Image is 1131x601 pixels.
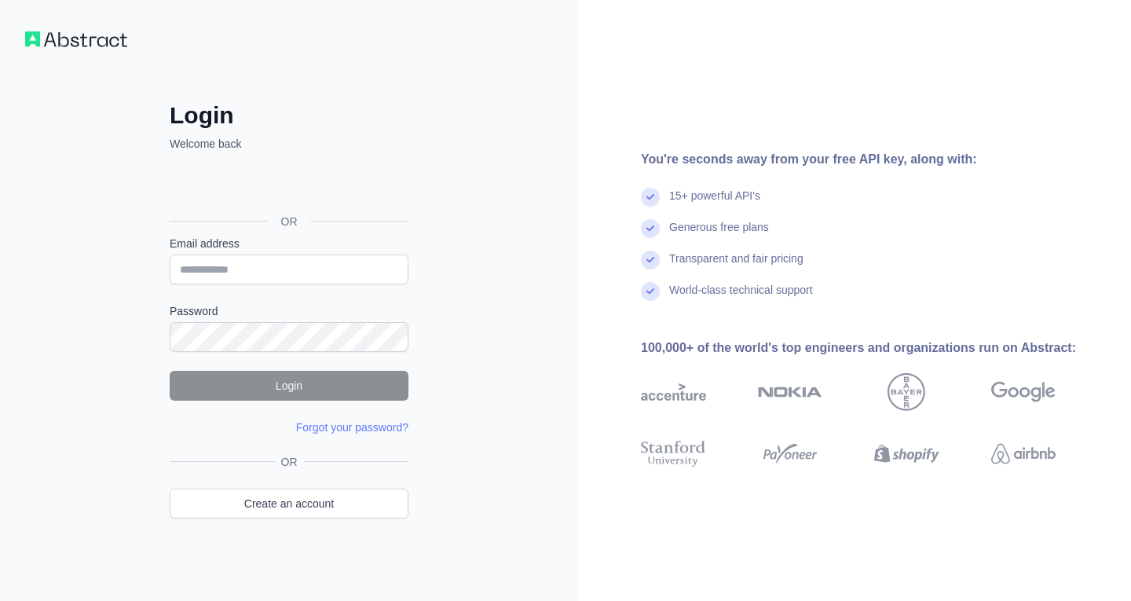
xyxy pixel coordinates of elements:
[669,282,813,313] div: World-class technical support
[162,169,413,203] iframe: Sign in with Google Button
[888,373,925,411] img: bayer
[296,421,408,434] a: Forgot your password?
[669,251,803,282] div: Transparent and fair pricing
[991,373,1056,411] img: google
[991,438,1056,470] img: airbnb
[170,489,408,519] a: Create an account
[641,219,660,238] img: check mark
[170,101,408,130] h2: Login
[641,188,660,207] img: check mark
[641,150,1106,169] div: You're seconds away from your free API key, along with:
[641,251,660,269] img: check mark
[170,371,408,401] button: Login
[669,219,769,251] div: Generous free plans
[641,282,660,301] img: check mark
[275,454,304,470] span: OR
[641,373,706,411] img: accenture
[170,236,408,251] label: Email address
[170,136,408,152] p: Welcome back
[25,31,127,47] img: Workflow
[641,438,706,470] img: stanford university
[758,438,823,470] img: payoneer
[269,214,310,229] span: OR
[758,373,823,411] img: nokia
[874,438,939,470] img: shopify
[669,188,760,219] div: 15+ powerful API's
[170,303,408,319] label: Password
[641,339,1106,357] div: 100,000+ of the world's top engineers and organizations run on Abstract:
